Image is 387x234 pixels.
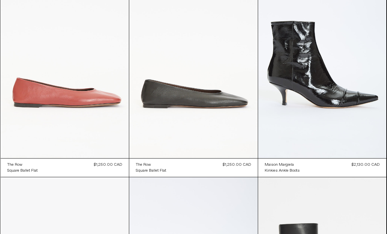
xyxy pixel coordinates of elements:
a: The Row [7,162,38,168]
a: Maison Margiela [265,162,300,168]
div: The Row [136,162,151,168]
div: $1,250.00 CAD [94,162,122,168]
a: Square Ballet Flat [136,168,166,174]
a: Square Ballet Flat [7,168,38,174]
div: $2,130.00 CAD [352,162,380,168]
div: The Row [7,162,22,168]
div: Maison Margiela [265,162,294,168]
a: Kinkies Ankle Boots [265,168,300,174]
a: The Row [136,162,166,168]
div: $1,250.00 CAD [223,162,251,168]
